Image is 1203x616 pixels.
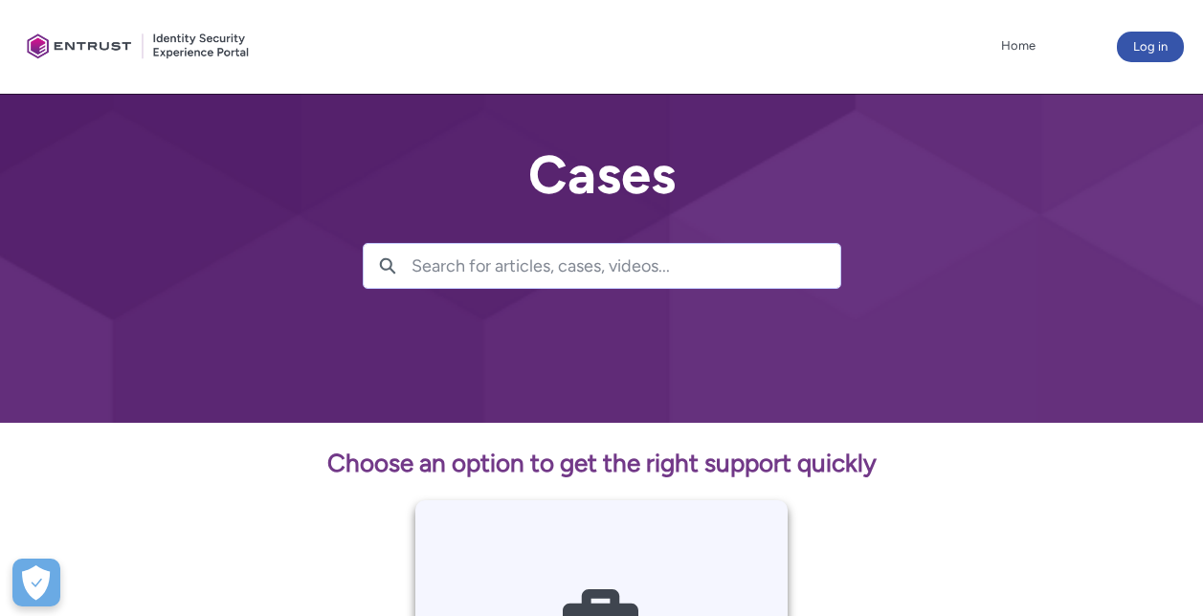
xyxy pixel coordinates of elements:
input: Search for articles, cases, videos... [412,244,840,288]
button: Open Preferences [12,559,60,606]
p: Choose an option to get the right support quickly [209,445,995,482]
h2: Cases [363,145,841,205]
button: Log in [1117,32,1184,62]
div: Cookie Preferences [12,559,60,606]
a: Home [996,32,1040,60]
button: Search [364,244,412,288]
